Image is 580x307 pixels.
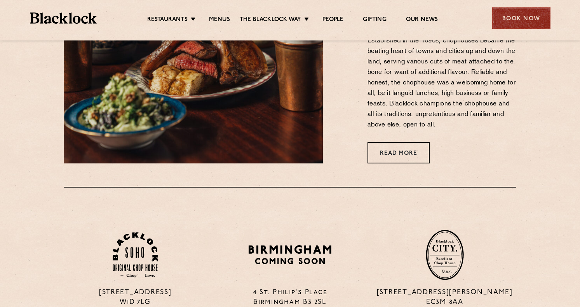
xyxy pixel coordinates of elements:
img: Soho-stamp-default.svg [113,232,158,278]
img: BIRMINGHAM-P22_-e1747915156957.png [247,242,333,267]
a: Menus [209,16,230,25]
img: City-stamp-default.svg [426,230,464,280]
a: Read More [368,142,430,163]
a: Our News [406,16,438,25]
div: Book Now [492,7,550,29]
p: Established in the 1690s, chophouses became the beating heart of towns and cities up and down the... [368,36,516,130]
a: Gifting [363,16,386,25]
a: People [322,16,343,25]
img: BL_Textured_Logo-footer-cropped.svg [30,12,97,24]
a: The Blacklock Way [240,16,301,25]
a: Restaurants [147,16,188,25]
